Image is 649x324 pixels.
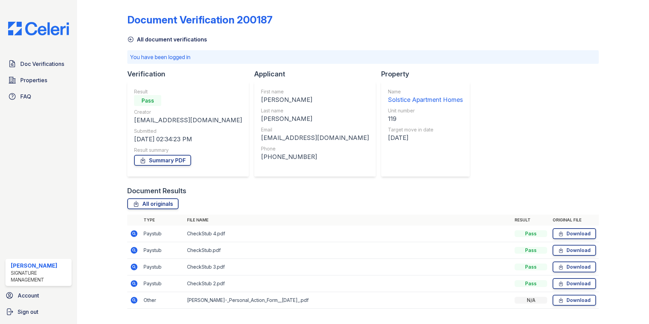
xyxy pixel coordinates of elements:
div: N/A [515,297,547,304]
div: Document Verification 200187 [127,14,273,26]
div: Email [261,126,369,133]
a: Download [553,295,596,306]
td: Paystub [141,242,184,259]
td: Paystub [141,226,184,242]
div: 119 [388,114,463,124]
span: Doc Verifications [20,60,64,68]
div: Unit number [388,107,463,114]
td: CheckStub 4.pdf [184,226,512,242]
span: Sign out [18,308,38,316]
div: Applicant [254,69,381,79]
div: Submitted [134,128,242,134]
th: Result [512,215,550,226]
div: Verification [127,69,254,79]
div: Last name [261,107,369,114]
a: Account [3,289,74,302]
td: Paystub [141,275,184,292]
div: [PERSON_NAME] [11,262,69,270]
a: All document verifications [127,35,207,43]
div: [PHONE_NUMBER] [261,152,369,162]
th: File name [184,215,512,226]
div: First name [261,88,369,95]
td: [PERSON_NAME]-_Personal_Action_Form__[DATE]_.pdf [184,292,512,309]
div: [DATE] [388,133,463,143]
span: FAQ [20,92,31,101]
a: Properties [5,73,72,87]
div: Target move in date [388,126,463,133]
div: Creator [134,109,242,115]
td: CheckStub.pdf [184,242,512,259]
th: Type [141,215,184,226]
div: [EMAIL_ADDRESS][DOMAIN_NAME] [261,133,369,143]
div: Name [388,88,463,95]
a: Summary PDF [134,155,191,166]
a: Download [553,278,596,289]
td: CheckStub 3.pdf [184,259,512,275]
a: FAQ [5,90,72,103]
div: Result summary [134,147,242,154]
div: [DATE] 02:34:23 PM [134,134,242,144]
div: Phone [261,145,369,152]
a: Doc Verifications [5,57,72,71]
p: You have been logged in [130,53,596,61]
div: Pass [515,264,547,270]
a: Download [553,228,596,239]
span: Account [18,291,39,300]
div: Pass [134,95,161,106]
a: Download [553,262,596,272]
td: Other [141,292,184,309]
div: [EMAIL_ADDRESS][DOMAIN_NAME] [134,115,242,125]
td: Paystub [141,259,184,275]
div: [PERSON_NAME] [261,95,369,105]
div: Signature Management [11,270,69,283]
div: Document Results [127,186,186,196]
div: Pass [515,230,547,237]
th: Original file [550,215,599,226]
div: Property [381,69,475,79]
img: CE_Logo_Blue-a8612792a0a2168367f1c8372b55b34899dd931a85d93a1a3d3e32e68fde9ad4.png [3,22,74,35]
div: Pass [515,247,547,254]
span: Properties [20,76,47,84]
a: Name Solstice Apartment Homes [388,88,463,105]
div: Result [134,88,242,95]
div: Pass [515,280,547,287]
td: CheckStub 2.pdf [184,275,512,292]
div: Solstice Apartment Homes [388,95,463,105]
div: [PERSON_NAME] [261,114,369,124]
a: All originals [127,198,179,209]
a: Sign out [3,305,74,319]
a: Download [553,245,596,256]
